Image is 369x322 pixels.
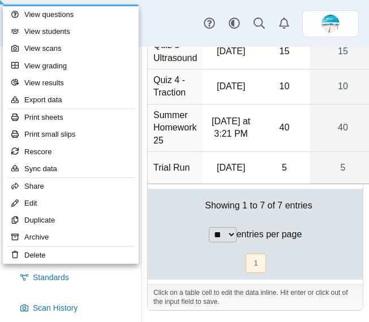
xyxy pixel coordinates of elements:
a: ps.H1yuw66FtyTk4FxR [302,10,359,37]
span: Scan History [33,303,133,314]
img: ps.H1yuw66FtyTk4FxR [321,15,340,33]
a: Print sheets [3,109,139,126]
a: Edit [3,195,139,212]
td: 40 [259,105,310,152]
a: View scans [3,40,139,57]
span: Standards [33,272,133,284]
div: Showing 1 to 7 of 7 entries [148,189,363,223]
a: Standards [16,264,138,291]
time: Feb 24, 2025 at 7:40 AM [217,46,245,56]
td: Trial Run [148,152,203,184]
div: Click on a table cell to edit the data inline. Hit enter or click out of the input field to save. [148,284,363,311]
td: Quiz 4 - Traction [148,69,203,105]
span: Chrissy Greenberg [321,15,340,33]
time: Aug 22, 2025 at 3:21 PM [212,116,250,138]
time: Sep 19, 2024 at 6:09 AM [217,163,245,172]
a: Export data [3,92,139,108]
a: Share [3,178,139,195]
a: Delete [3,247,139,264]
a: Archive [3,229,139,246]
td: Quiz 3 - Ultrasound [148,34,203,69]
td: 15 [259,34,310,69]
a: Duplicate [3,212,139,229]
nav: pagination [155,254,356,272]
a: View questions [3,6,139,23]
button: 1 [246,254,265,272]
a: Scan History [16,295,138,322]
a: View grading [3,58,139,75]
a: Alerts [272,11,297,36]
time: Feb 24, 2025 at 7:43 AM [217,81,245,91]
a: Sync data [3,160,139,177]
td: 10 [259,69,310,105]
td: Summer Homework 25 [148,105,203,152]
label: entries per page [237,229,302,239]
a: Rescore [3,143,139,160]
a: View results [3,75,139,92]
td: 5 [259,152,310,184]
a: Print small slips [3,126,139,143]
a: View students [3,23,139,40]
